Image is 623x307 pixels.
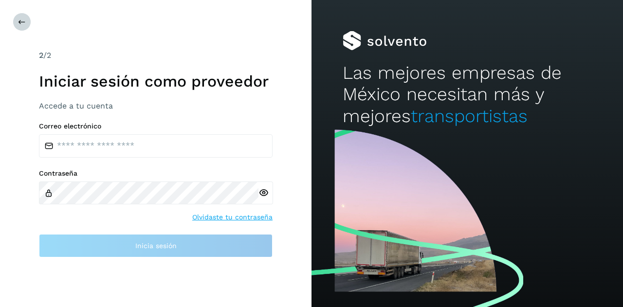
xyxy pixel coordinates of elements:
span: transportistas [411,106,528,126]
div: /2 [39,50,273,61]
span: 2 [39,51,43,60]
span: Inicia sesión [135,242,177,249]
h2: Las mejores empresas de México necesitan más y mejores [343,62,592,127]
h1: Iniciar sesión como proveedor [39,72,273,90]
a: Olvidaste tu contraseña [192,212,273,222]
button: Inicia sesión [39,234,273,257]
label: Correo electrónico [39,122,273,130]
label: Contraseña [39,169,273,178]
h3: Accede a tu cuenta [39,101,273,110]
